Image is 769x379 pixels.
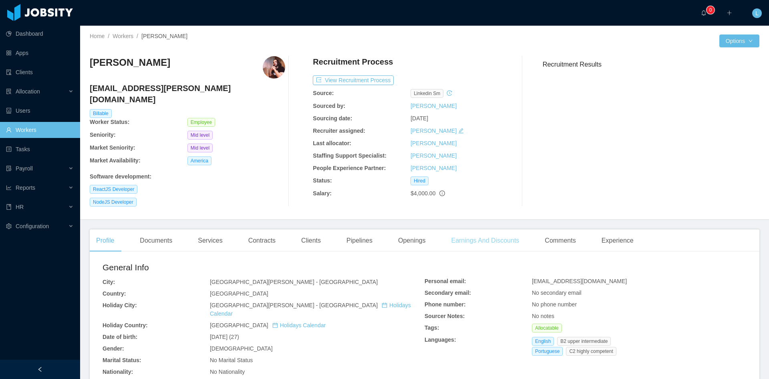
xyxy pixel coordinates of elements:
[532,337,554,346] span: English
[6,26,74,42] a: icon: pie-chartDashboard
[103,302,137,308] b: Holiday City:
[538,229,582,252] div: Comments
[187,131,213,140] span: Mid level
[340,229,379,252] div: Pipelines
[411,176,429,185] span: Hired
[313,165,386,171] b: People Experience Partner:
[445,229,525,252] div: Earnings And Discounts
[392,229,432,252] div: Openings
[411,140,457,146] a: [PERSON_NAME]
[425,290,471,296] b: Secondary email:
[411,128,457,134] a: [PERSON_NAME]
[727,10,732,16] i: icon: plus
[90,185,137,194] span: ReactJS Developer
[313,140,351,146] b: Last allocator:
[425,313,465,319] b: Sourcer Notes:
[103,290,126,297] b: Country:
[210,279,378,285] span: [GEOGRAPHIC_DATA][PERSON_NAME] - [GEOGRAPHIC_DATA]
[411,165,457,171] a: [PERSON_NAME]
[458,128,464,134] i: icon: edit
[557,337,611,346] span: B2 upper intermediate
[382,302,387,308] i: icon: calendar
[707,6,715,14] sup: 0
[595,229,640,252] div: Experience
[411,89,443,98] span: linkedin sm
[242,229,282,252] div: Contracts
[210,302,411,317] span: [GEOGRAPHIC_DATA][PERSON_NAME] - [GEOGRAPHIC_DATA]
[210,345,273,352] span: [DEMOGRAPHIC_DATA]
[103,261,425,274] h2: General Info
[103,322,148,328] b: Holiday Country:
[6,64,74,80] a: icon: auditClients
[313,75,394,85] button: icon: exportView Recruitment Process
[90,198,137,207] span: NodeJS Developer
[133,229,179,252] div: Documents
[210,290,268,297] span: [GEOGRAPHIC_DATA]
[103,279,115,285] b: City:
[113,33,133,39] a: Workers
[425,336,456,343] b: Languages:
[263,56,285,79] img: cec7f791-415d-4c30-8663-8b9558ae5cc3_668863e9550fd-400w.png
[6,89,12,94] i: icon: solution
[313,115,352,122] b: Sourcing date:
[411,190,435,197] span: $4,000.00
[411,115,428,122] span: [DATE]
[447,90,452,96] i: icon: history
[137,33,138,39] span: /
[701,10,707,16] i: icon: bell
[90,229,121,252] div: Profile
[532,324,562,332] span: Allocatable
[103,345,124,352] b: Gender:
[439,191,445,196] span: info-circle
[90,83,285,105] h4: [EMAIL_ADDRESS][PERSON_NAME][DOMAIN_NAME]
[210,369,245,375] span: No Nationality
[6,223,12,229] i: icon: setting
[532,301,577,308] span: No phone number
[16,184,35,191] span: Reports
[532,290,582,296] span: No secondary email
[295,229,327,252] div: Clients
[411,103,457,109] a: [PERSON_NAME]
[719,34,759,47] button: Optionsicon: down
[90,132,116,138] b: Seniority:
[6,122,74,138] a: icon: userWorkers
[425,324,439,331] b: Tags:
[103,357,141,363] b: Marital Status:
[313,177,332,184] b: Status:
[566,347,616,356] span: C2 highly competent
[755,8,759,18] span: L
[16,204,24,210] span: HR
[6,141,74,157] a: icon: profileTasks
[187,156,211,165] span: America
[313,190,332,197] b: Salary:
[313,128,365,134] b: Recruiter assigned:
[191,229,229,252] div: Services
[210,357,253,363] span: No Marital Status
[90,119,129,125] b: Worker Status:
[313,56,393,67] h4: Recruitment Process
[103,369,133,375] b: Nationality:
[6,204,12,210] i: icon: book
[210,334,239,340] span: [DATE] (27)
[16,88,40,95] span: Allocation
[411,152,457,159] a: [PERSON_NAME]
[532,278,627,284] span: [EMAIL_ADDRESS][DOMAIN_NAME]
[90,157,141,164] b: Market Availability:
[90,144,135,151] b: Market Seniority:
[6,103,74,119] a: icon: robotUsers
[90,56,170,69] h3: [PERSON_NAME]
[532,313,554,319] span: No notes
[313,103,345,109] b: Sourced by:
[16,223,49,229] span: Configuration
[90,173,151,180] b: Software development :
[543,59,759,69] h3: Recruitment Results
[6,45,74,61] a: icon: appstoreApps
[6,166,12,171] i: icon: file-protect
[90,33,105,39] a: Home
[103,334,137,340] b: Date of birth:
[532,347,563,356] span: Portuguese
[313,90,334,96] b: Source:
[210,322,326,328] span: [GEOGRAPHIC_DATA]
[187,144,213,152] span: Mid level
[425,301,466,308] b: Phone number:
